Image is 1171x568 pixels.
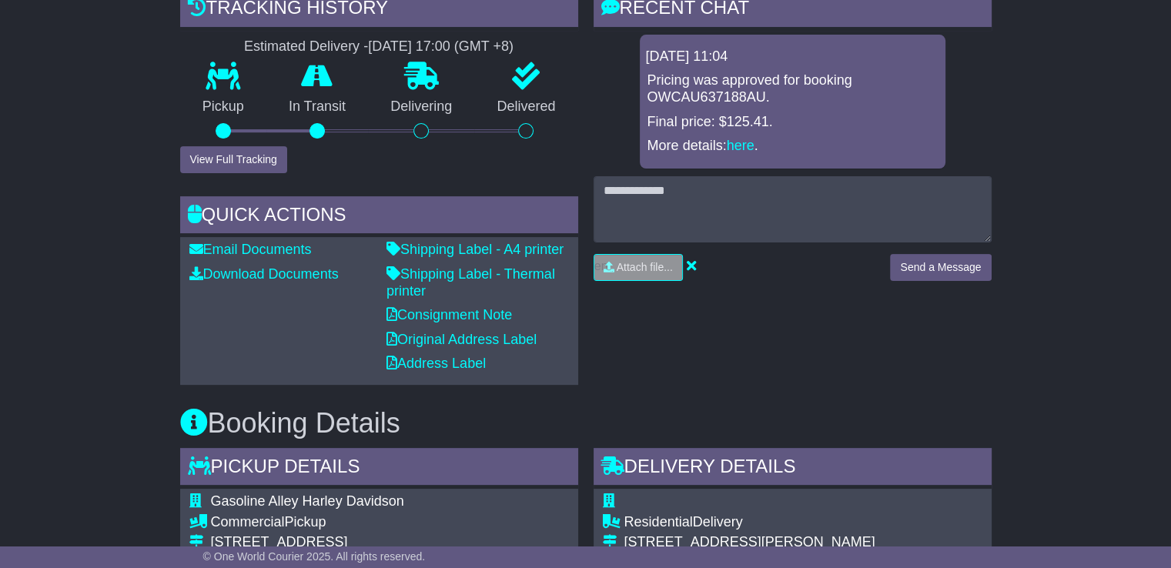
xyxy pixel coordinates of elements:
[890,254,991,281] button: Send a Message
[211,514,285,530] span: Commercial
[180,408,992,439] h3: Booking Details
[266,99,368,115] p: In Transit
[180,99,266,115] p: Pickup
[211,493,404,509] span: Gasoline Alley Harley Davidson
[624,514,693,530] span: Residential
[368,99,474,115] p: Delivering
[386,266,555,299] a: Shipping Label - Thermal printer
[474,99,577,115] p: Delivered
[386,332,537,347] a: Original Address Label
[180,146,287,173] button: View Full Tracking
[180,38,578,55] div: Estimated Delivery -
[647,138,938,155] p: More details: .
[368,38,514,55] div: [DATE] 17:00 (GMT +8)
[189,242,312,257] a: Email Documents
[624,534,921,551] div: [STREET_ADDRESS][PERSON_NAME]
[180,448,578,489] div: Pickup Details
[180,196,578,238] div: Quick Actions
[211,514,460,531] div: Pickup
[646,48,939,65] div: [DATE] 11:04
[211,534,460,551] div: [STREET_ADDRESS]
[624,514,921,531] div: Delivery
[647,72,938,105] p: Pricing was approved for booking OWCAU637188AU.
[386,307,512,322] a: Consignment Note
[386,356,486,371] a: Address Label
[727,138,754,153] a: here
[203,550,426,563] span: © One World Courier 2025. All rights reserved.
[594,448,992,489] div: Delivery Details
[189,266,339,282] a: Download Documents
[647,114,938,131] p: Final price: $125.41.
[386,242,564,257] a: Shipping Label - A4 printer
